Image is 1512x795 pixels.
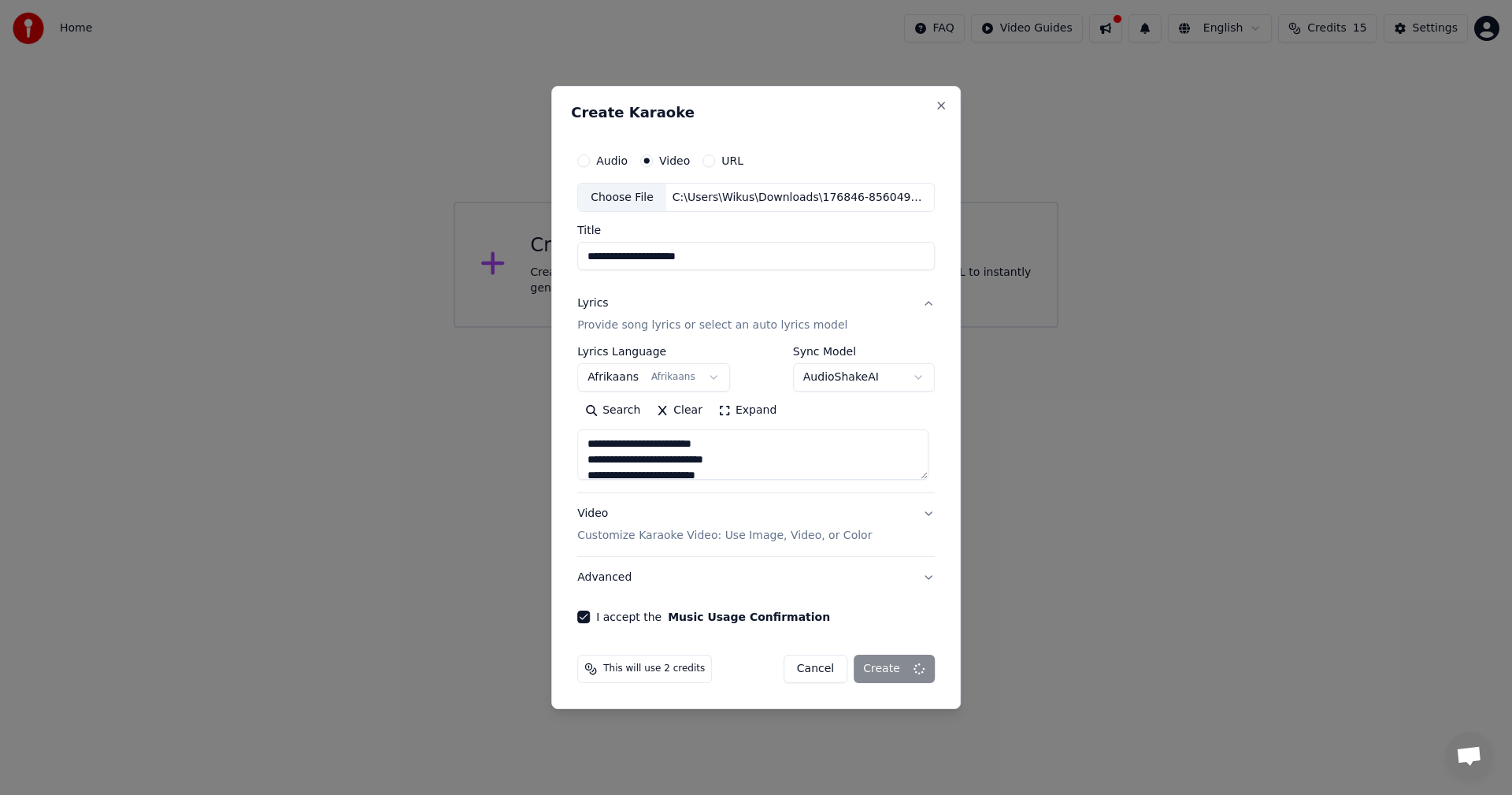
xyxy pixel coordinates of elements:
div: LyricsProvide song lyrics or select an auto lyrics model [577,347,935,493]
label: Audio [596,155,628,166]
button: Cancel [784,655,847,683]
p: Customize Karaoke Video: Use Image, Video, or Color [577,528,872,544]
button: Expand [710,399,784,424]
label: Sync Model [793,347,935,358]
h2: Create Karaoke [571,106,941,120]
div: Choose File [578,184,666,212]
div: Lyrics [577,296,608,312]
span: This will use 2 credits [603,663,705,675]
button: Search [577,399,648,424]
label: URL [721,155,743,166]
label: Lyrics Language [577,347,730,358]
div: C:\Users\Wikus\Downloads\176846-856049648_small.mp4 [666,190,934,206]
button: Advanced [577,557,935,598]
button: VideoCustomize Karaoke Video: Use Image, Video, or Color [577,494,935,557]
button: LyricsProvide song lyrics or select an auto lyrics model [577,284,935,347]
div: Video [577,507,872,544]
button: Clear [648,399,710,424]
button: I accept the [668,611,830,622]
p: Provide song lyrics or select an auto lyrics model [577,318,847,334]
label: Title [577,225,935,236]
label: I accept the [596,611,830,622]
label: Video [659,155,690,166]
